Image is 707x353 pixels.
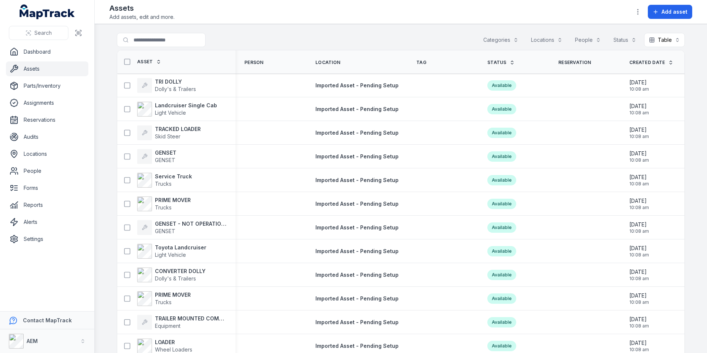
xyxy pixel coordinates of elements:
[155,173,192,180] strong: Service Truck
[155,315,227,322] strong: TRAILER MOUNTED COMPRESSOR
[6,198,88,212] a: Reports
[487,175,516,185] div: Available
[315,201,399,207] span: Imported Asset - Pending Setup
[155,346,192,353] span: Wheel Loaders
[629,316,649,329] time: 20/08/2025, 10:08:45 am
[155,110,186,116] span: Light Vehicle
[137,125,201,140] a: TRACKED LOADERSkid Steer
[315,106,399,112] span: Imported Asset - Pending Setup
[629,339,649,347] span: [DATE]
[34,29,52,37] span: Search
[155,204,172,211] span: Trucks
[570,33,606,47] button: People
[416,60,426,65] span: Tag
[644,33,685,47] button: Table
[629,60,673,65] a: Created Date
[629,126,649,139] time: 20/08/2025, 10:08:45 am
[137,291,191,306] a: PRIME MOVERTrucks
[629,79,649,86] span: [DATE]
[315,82,399,88] span: Imported Asset - Pending Setup
[155,149,176,157] strong: GENSET
[629,228,649,234] span: 10:08 am
[155,133,180,139] span: Skid Steer
[6,164,88,178] a: People
[6,112,88,127] a: Reservations
[629,79,649,92] time: 20/08/2025, 10:08:45 am
[629,347,649,353] span: 10:08 am
[6,61,88,76] a: Assets
[629,221,649,234] time: 20/08/2025, 10:08:45 am
[629,150,649,163] time: 20/08/2025, 10:08:45 am
[155,102,217,109] strong: Landcruiser Single Cab
[487,317,516,327] div: Available
[9,26,68,40] button: Search
[6,215,88,229] a: Alerts
[629,102,649,110] span: [DATE]
[629,174,649,187] time: 20/08/2025, 10:08:45 am
[629,157,649,163] span: 10:08 am
[155,125,201,133] strong: TRACKED LOADER
[487,293,516,304] div: Available
[109,3,175,13] h2: Assets
[558,60,591,65] span: Reservation
[526,33,567,47] button: Locations
[315,60,340,65] span: Location
[487,246,516,256] div: Available
[155,252,186,258] span: Light Vehicle
[315,343,399,349] span: Imported Asset - Pending Setup
[23,317,72,323] strong: Contact MapTrack
[315,153,399,159] span: Imported Asset - Pending Setup
[487,222,516,233] div: Available
[6,232,88,246] a: Settings
[315,272,399,278] span: Imported Asset - Pending Setup
[629,221,649,228] span: [DATE]
[315,295,399,302] span: Imported Asset - Pending Setup
[137,244,206,259] a: Toyota LandcruiserLight Vehicle
[155,181,172,187] span: Trucks
[487,80,516,91] div: Available
[487,128,516,138] div: Available
[137,102,217,117] a: Landcruiser Single CabLight Vehicle
[629,316,649,323] span: [DATE]
[155,228,175,234] span: GENSET
[155,220,227,228] strong: GENSET - NOT OPERATIONAL
[137,149,176,164] a: GENSETGENSET
[109,13,175,21] span: Add assets, edit and more.
[629,197,649,205] span: [DATE]
[487,104,516,114] div: Available
[629,205,649,211] span: 10:08 am
[478,33,523,47] button: Categories
[315,130,399,136] span: Imported Asset - Pending Setup
[648,5,692,19] button: Add asset
[155,299,172,305] span: Trucks
[137,315,227,330] a: TRAILER MOUNTED COMPRESSOREquipment
[155,339,192,346] strong: LOADER
[315,319,399,326] a: Imported Asset - Pending Setup
[662,8,687,16] span: Add asset
[629,197,649,211] time: 20/08/2025, 10:08:45 am
[137,196,191,211] a: PRIME MOVERTrucks
[315,224,399,231] a: Imported Asset - Pending Setup
[487,151,516,162] div: Available
[137,78,196,93] a: TRI DOLLYDolly's & Trailers
[6,130,88,144] a: Audits
[155,291,191,299] strong: PRIME MOVER
[609,33,641,47] button: Status
[629,339,649,353] time: 20/08/2025, 10:08:45 am
[315,342,399,350] a: Imported Asset - Pending Setup
[315,105,399,113] a: Imported Asset - Pending Setup
[315,319,399,325] span: Imported Asset - Pending Setup
[629,102,649,116] time: 20/08/2025, 10:08:45 am
[155,275,196,282] span: Dolly's & Trailers
[487,199,516,209] div: Available
[155,268,206,275] strong: CONVERTER DOLLY
[629,252,649,258] span: 10:08 am
[629,174,649,181] span: [DATE]
[6,78,88,93] a: Parts/Inventory
[155,244,206,251] strong: Toyota Landcruiser
[629,86,649,92] span: 10:08 am
[629,245,649,258] time: 20/08/2025, 10:08:45 am
[137,268,206,282] a: CONVERTER DOLLYDolly's & Trailers
[315,295,399,302] a: Imported Asset - Pending Setup
[315,82,399,89] a: Imported Asset - Pending Setup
